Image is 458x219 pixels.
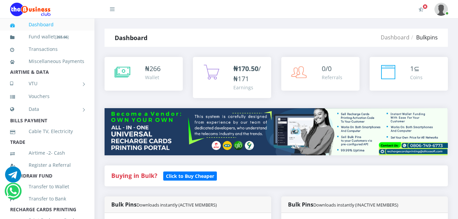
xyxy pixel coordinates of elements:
li: Bulkpins [409,33,438,41]
a: ₦170.50/₦171 Earnings [193,57,271,98]
a: Chat for support [6,188,20,199]
a: Transactions [10,41,84,57]
span: 1 [410,64,414,73]
span: /₦171 [233,64,261,83]
small: [ ] [55,34,69,39]
img: User [434,3,448,16]
a: Fund wallet[265.66] [10,29,84,45]
div: ⊆ [410,64,423,74]
i: Activate Your Membership [419,7,424,12]
a: Cable TV, Electricity [10,124,84,139]
b: 265.66 [56,34,67,39]
span: Activate Your Membership [423,4,428,9]
div: Earnings [233,84,264,91]
span: 0/0 [322,64,332,73]
small: Downloads instantly (INACTIVE MEMBERS) [313,202,398,208]
a: Transfer to Bank [10,191,84,207]
img: Logo [10,3,51,16]
div: Referrals [322,74,342,81]
strong: Bulk Pins [288,201,398,208]
a: Miscellaneous Payments [10,54,84,69]
a: Vouchers [10,89,84,104]
strong: Dashboard [115,34,147,42]
a: Airtime -2- Cash [10,145,84,161]
b: ₦170.50 [233,64,258,73]
span: 266 [149,64,161,73]
a: Transfer to Wallet [10,179,84,194]
div: Wallet [145,74,161,81]
a: Dashboard [381,34,409,41]
a: ₦266 Wallet [105,57,183,91]
strong: Buying in Bulk? [111,171,157,180]
a: Register a Referral [10,157,84,173]
a: VTU [10,75,84,92]
small: Downloads instantly (ACTIVE MEMBERS) [137,202,217,208]
b: Click to Buy Cheaper [166,173,214,179]
a: 0/0 Referrals [281,57,360,91]
a: Chat for support [5,171,21,183]
a: Data [10,101,84,118]
div: Coins [410,74,423,81]
img: multitenant_rcp.png [105,108,448,155]
strong: Bulk Pins [111,201,217,208]
div: ₦ [145,64,161,74]
a: Dashboard [10,17,84,32]
a: Click to Buy Cheaper [163,171,217,180]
